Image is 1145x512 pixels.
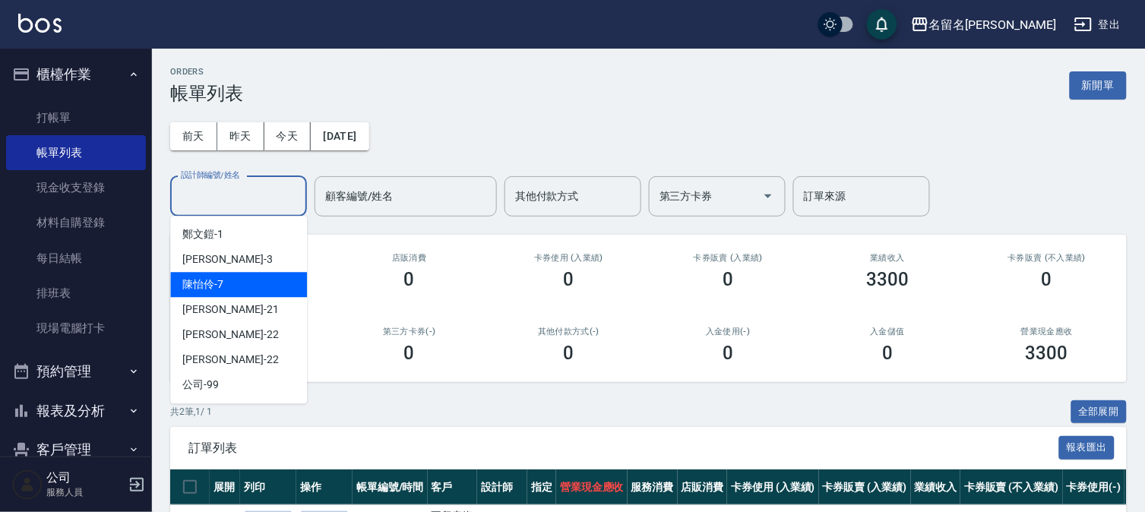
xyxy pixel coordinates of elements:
th: 操作 [296,469,353,505]
a: 現場電腦打卡 [6,311,146,346]
button: 登出 [1068,11,1127,39]
th: 設計師 [477,469,527,505]
button: Open [756,184,780,208]
h2: 店販消費 [348,253,471,263]
button: 前天 [170,122,217,150]
h2: 卡券使用 (入業績) [508,253,631,263]
h3: 帳單列表 [170,83,243,104]
button: 全部展開 [1071,400,1128,424]
button: 今天 [264,122,312,150]
h2: 其他付款方式(-) [508,327,631,337]
h3: 0 [404,269,415,290]
h2: 卡券販賣 (入業績) [666,253,789,263]
a: 打帳單 [6,100,146,135]
div: 名留名[PERSON_NAME] [929,15,1056,34]
button: 新開單 [1070,71,1127,100]
span: [PERSON_NAME] -22 [182,327,278,343]
a: 每日結帳 [6,241,146,276]
th: 指定 [527,469,556,505]
th: 卡券使用(-) [1063,469,1125,505]
a: 材料自購登錄 [6,205,146,240]
h2: 第三方卡券(-) [348,327,471,337]
h2: 入金使用(-) [666,327,789,337]
span: 鄭文鎧 -1 [182,226,223,242]
th: 卡券販賣 (入業績) [819,469,911,505]
a: 新開單 [1070,77,1127,92]
img: Person [12,469,43,500]
button: [DATE] [311,122,368,150]
th: 營業現金應收 [556,469,628,505]
h2: ORDERS [170,67,243,77]
button: save [867,9,897,40]
th: 服務消費 [628,469,678,505]
button: 報表匯出 [1059,436,1115,460]
span: 訂單列表 [188,441,1059,456]
span: 陳怡伶 -7 [182,277,223,292]
button: 昨天 [217,122,264,150]
h2: 卡券販賣 (不入業績) [985,253,1109,263]
label: 設計師編號/姓名 [181,169,240,181]
button: 客戶管理 [6,430,146,469]
a: 排班表 [6,276,146,311]
a: 帳單列表 [6,135,146,170]
span: [PERSON_NAME] -22 [182,352,278,368]
img: Logo [18,14,62,33]
h2: 入金儲值 [826,327,949,337]
span: 公司 -99 [182,377,219,393]
button: 櫃檯作業 [6,55,146,94]
h3: 0 [564,269,574,290]
h3: 0 [723,269,733,290]
th: 列印 [240,469,296,505]
th: 店販消費 [678,469,728,505]
th: 展開 [210,469,240,505]
th: 卡券使用 (入業績) [727,469,819,505]
p: 服務人員 [46,485,124,499]
span: [PERSON_NAME] -21 [182,302,278,318]
h3: 0 [404,343,415,364]
h3: 0 [882,343,893,364]
h3: 0 [723,343,733,364]
p: 共 2 筆, 1 / 1 [170,405,212,419]
h2: 營業現金應收 [985,327,1109,337]
h3: 0 [564,343,574,364]
button: 預約管理 [6,352,146,391]
h5: 公司 [46,470,124,485]
th: 卡券販賣 (不入業績) [960,469,1062,505]
h3: 3300 [1026,343,1068,364]
button: 名留名[PERSON_NAME] [905,9,1062,40]
th: 客戶 [428,469,478,505]
h3: 3300 [866,269,909,290]
a: 報表匯出 [1059,440,1115,454]
th: 帳單編號/時間 [353,469,428,505]
h3: 0 [1042,269,1052,290]
span: [PERSON_NAME] -3 [182,251,272,267]
h2: 業績收入 [826,253,949,263]
button: 報表及分析 [6,391,146,431]
th: 業績收入 [911,469,961,505]
a: 現金收支登錄 [6,170,146,205]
